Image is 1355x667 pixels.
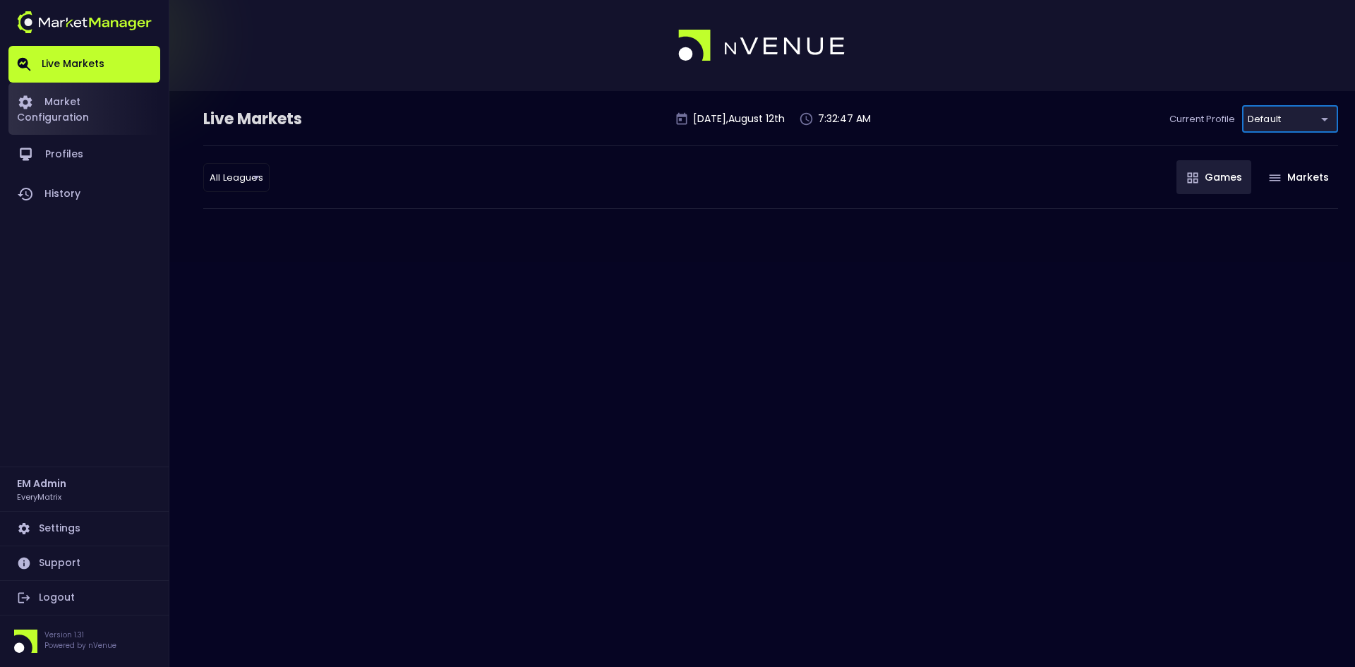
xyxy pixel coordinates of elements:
[44,630,116,640] p: Version 1.31
[8,83,160,135] a: Market Configuration
[17,491,61,502] h3: EveryMatrix
[1242,105,1338,133] div: default
[693,112,785,126] p: [DATE] , August 12 th
[8,135,160,174] a: Profiles
[678,30,846,62] img: logo
[203,163,270,192] div: default
[17,11,152,33] img: logo
[8,581,160,615] a: Logout
[1176,160,1251,194] button: Games
[8,174,160,214] a: History
[8,546,160,580] a: Support
[17,476,66,491] h2: EM Admin
[1169,112,1235,126] p: Current Profile
[1258,160,1338,194] button: Markets
[1187,172,1198,184] img: gameIcon
[44,640,116,651] p: Powered by nVenue
[203,108,375,131] div: Live Markets
[1269,174,1281,181] img: gameIcon
[818,112,871,126] p: 7:32:47 AM
[8,630,160,653] div: Version 1.31Powered by nVenue
[8,512,160,546] a: Settings
[8,46,160,83] a: Live Markets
